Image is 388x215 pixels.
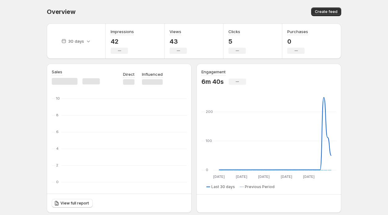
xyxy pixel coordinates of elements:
[56,113,59,117] text: 8
[60,201,89,206] span: View full report
[311,7,341,16] button: Create feed
[170,28,181,35] h3: Views
[68,38,84,44] p: 30 days
[201,69,226,75] h3: Engagement
[236,174,247,179] text: [DATE]
[56,146,59,151] text: 4
[245,184,275,189] span: Previous Period
[206,168,208,172] text: 0
[206,139,212,143] text: 100
[56,163,58,167] text: 2
[281,174,292,179] text: [DATE]
[111,28,134,35] h3: Impressions
[228,28,240,35] h3: Clicks
[56,180,59,184] text: 0
[170,38,187,45] p: 43
[211,184,235,189] span: Last 30 days
[228,38,246,45] p: 5
[142,71,163,77] p: Influenced
[315,9,337,14] span: Create feed
[52,69,62,75] h3: Sales
[206,110,213,114] text: 200
[56,130,59,134] text: 6
[303,174,315,179] text: [DATE]
[56,96,60,101] text: 10
[52,199,93,208] a: View full report
[47,8,75,15] span: Overview
[287,28,308,35] h3: Purchases
[287,38,308,45] p: 0
[213,174,225,179] text: [DATE]
[123,71,134,77] p: Direct
[111,38,134,45] p: 42
[201,78,224,85] p: 6m 40s
[258,174,270,179] text: [DATE]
